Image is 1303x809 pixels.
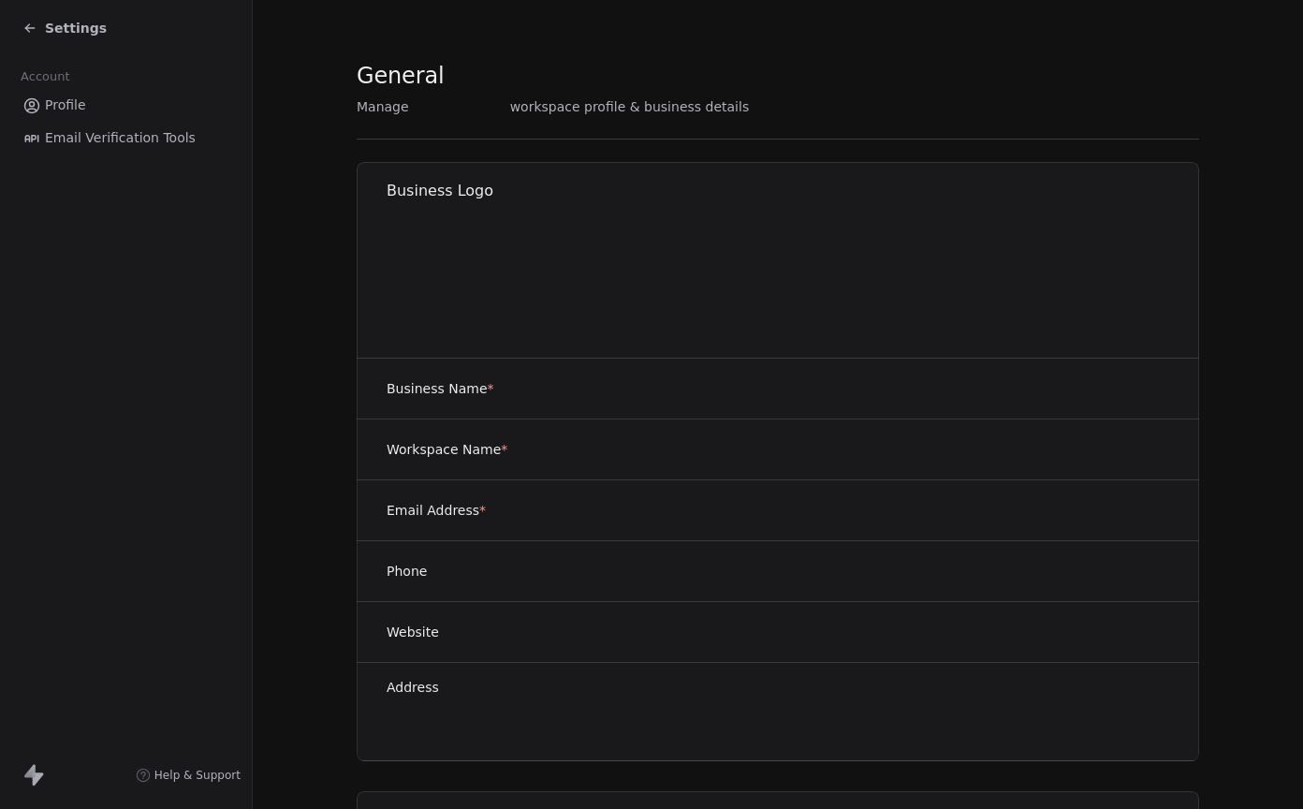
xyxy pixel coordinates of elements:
label: Address [387,678,439,697]
label: Website [387,623,439,641]
label: Workspace Name [387,440,507,459]
span: workspace profile & business details [510,97,750,116]
label: Phone [387,562,427,581]
span: General [357,62,445,90]
label: Business Name [387,379,494,398]
span: Account [12,63,78,91]
span: Settings [45,19,107,37]
span: Email Verification Tools [45,128,196,148]
a: Profile [15,90,237,121]
h1: Business Logo [387,181,1200,201]
span: Manage [357,97,409,116]
span: Help & Support [154,768,241,783]
a: Email Verification Tools [15,123,237,154]
a: Settings [22,19,107,37]
a: Help & Support [136,768,241,783]
label: Email Address [387,501,486,520]
span: Profile [45,96,86,115]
